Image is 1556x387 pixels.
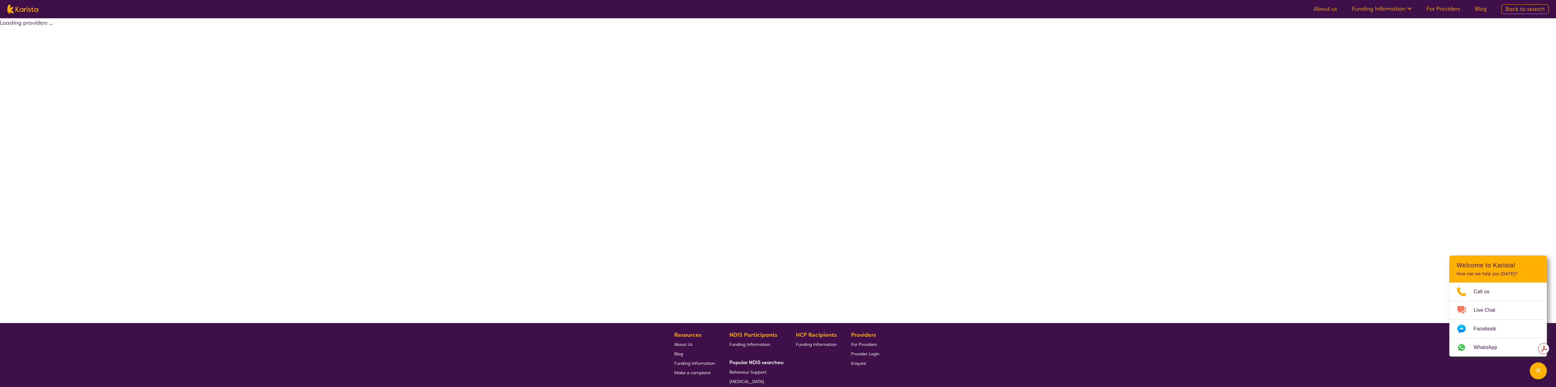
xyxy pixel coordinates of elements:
b: Popular NDIS searches: [729,359,784,366]
a: Back to search [1501,4,1549,14]
a: Funding Information [796,340,837,349]
b: Resources [674,331,701,339]
a: Funding Information [729,340,782,349]
span: Make a complaint [674,370,711,375]
b: NDIS Participants [729,331,777,339]
a: Funding Information [1352,5,1412,12]
a: For Providers [1426,5,1460,12]
span: About Us [674,342,693,347]
ul: Choose channel [1449,283,1547,357]
p: How can we help you [DATE]? [1457,271,1540,276]
h2: Welcome to Karista! [1457,262,1540,269]
a: Web link opens in a new tab. [1449,338,1547,357]
span: Provider Login [851,351,879,357]
a: About Us [674,340,715,349]
span: Live Chat [1474,306,1503,315]
span: Funding Information [796,342,837,347]
div: Channel Menu [1449,255,1547,357]
b: HCP Recipients [796,331,837,339]
b: Providers [851,331,876,339]
span: Back to search [1505,5,1545,13]
a: About us [1314,5,1337,12]
span: Enquire [851,361,866,366]
span: WhatsApp [1474,343,1504,352]
a: For Providers [851,340,879,349]
a: Make a complaint [674,368,715,377]
a: Provider Login [851,349,879,358]
span: Call us [1474,287,1497,296]
span: For Providers [851,342,877,347]
img: Karista logo [7,5,38,14]
span: Facebook [1474,324,1503,333]
button: Channel Menu [1530,362,1547,379]
a: Enquire [851,358,879,368]
span: Funding Information [729,342,770,347]
span: Funding Information [674,361,715,366]
a: Blog [674,349,715,358]
span: Behaviour Support [729,369,767,375]
a: Funding Information [674,358,715,368]
a: [MEDICAL_DATA] [729,377,782,386]
a: Behaviour Support [729,367,782,377]
span: Blog [674,351,683,357]
a: Blog [1475,5,1487,12]
span: [MEDICAL_DATA] [729,379,764,384]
